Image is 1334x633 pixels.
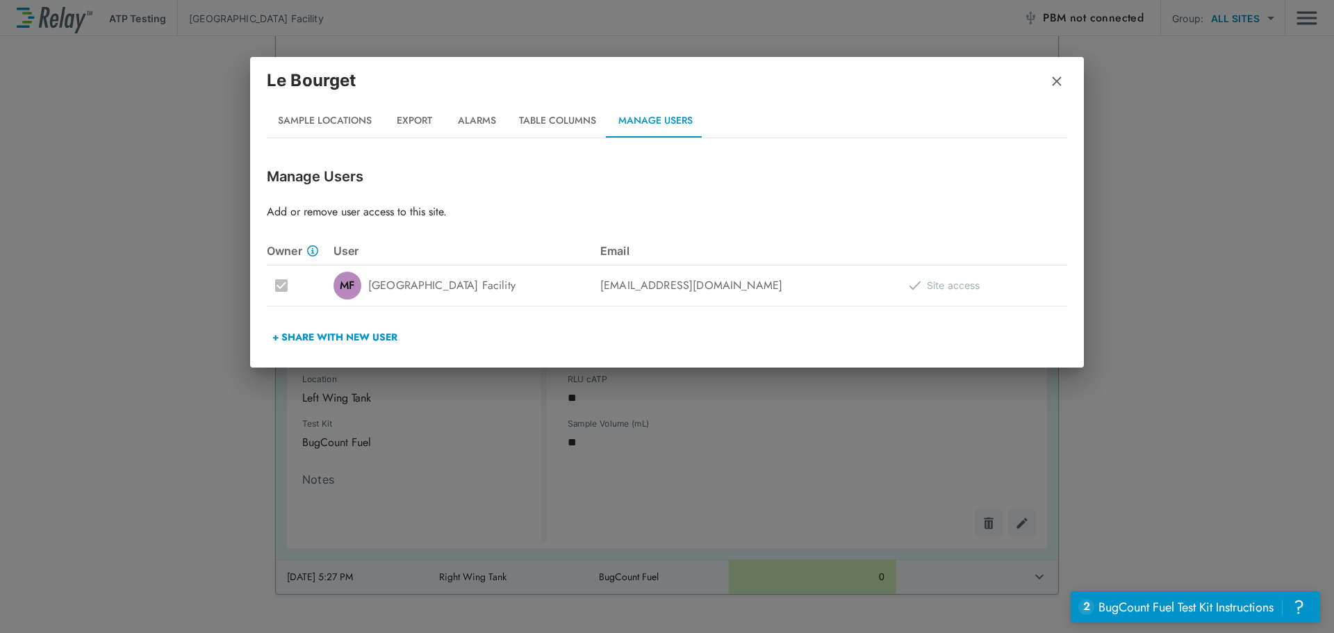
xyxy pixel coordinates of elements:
p: Add or remove user access to this site. [267,204,1067,220]
div: MF [333,272,361,299]
div: User [333,242,600,259]
p: Manage Users [267,166,1067,187]
div: Owner [267,242,333,259]
button: Manage Users [607,104,704,138]
iframe: Resource center [1071,591,1320,623]
img: Remove [1050,74,1064,88]
button: Export [383,104,445,138]
div: Email [600,242,867,259]
img: check Icon [909,281,921,290]
button: Alarms [445,104,508,138]
button: Sample Locations [267,104,383,138]
p: Le Bourget [267,68,356,93]
div: [EMAIL_ADDRESS][DOMAIN_NAME] [600,277,867,294]
button: Table Columns [508,104,607,138]
button: + Share with New User [267,320,403,354]
div: [GEOGRAPHIC_DATA] Facility [333,272,600,299]
div: Site access [909,277,980,294]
